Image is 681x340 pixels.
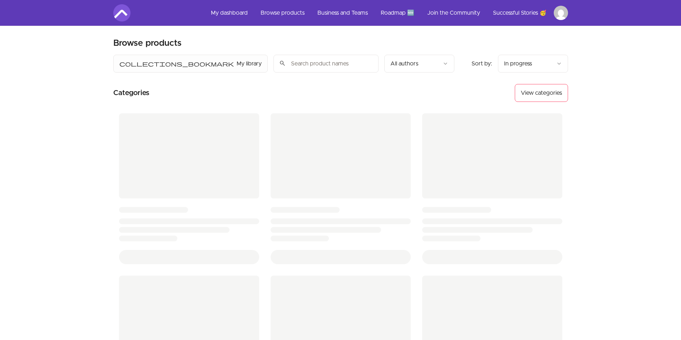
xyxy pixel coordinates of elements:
button: Filter by author [384,55,454,73]
span: collections_bookmark [119,59,234,68]
h2: Browse products [113,38,182,49]
h2: Categories [113,84,149,102]
input: Search product names [273,55,379,73]
img: Profile image for Dmitry Chigir [554,6,568,20]
button: View categories [515,84,568,102]
a: Successful Stories 🥳 [487,4,552,21]
span: search [279,58,286,68]
span: Sort by: [472,61,492,66]
a: Join the Community [421,4,486,21]
img: Amigoscode logo [113,4,130,21]
a: Roadmap 🆕 [375,4,420,21]
nav: Main [205,4,568,21]
a: My dashboard [205,4,253,21]
button: Product sort options [498,55,568,73]
a: Business and Teams [312,4,374,21]
a: Browse products [255,4,310,21]
button: Filter by My library [113,55,268,73]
